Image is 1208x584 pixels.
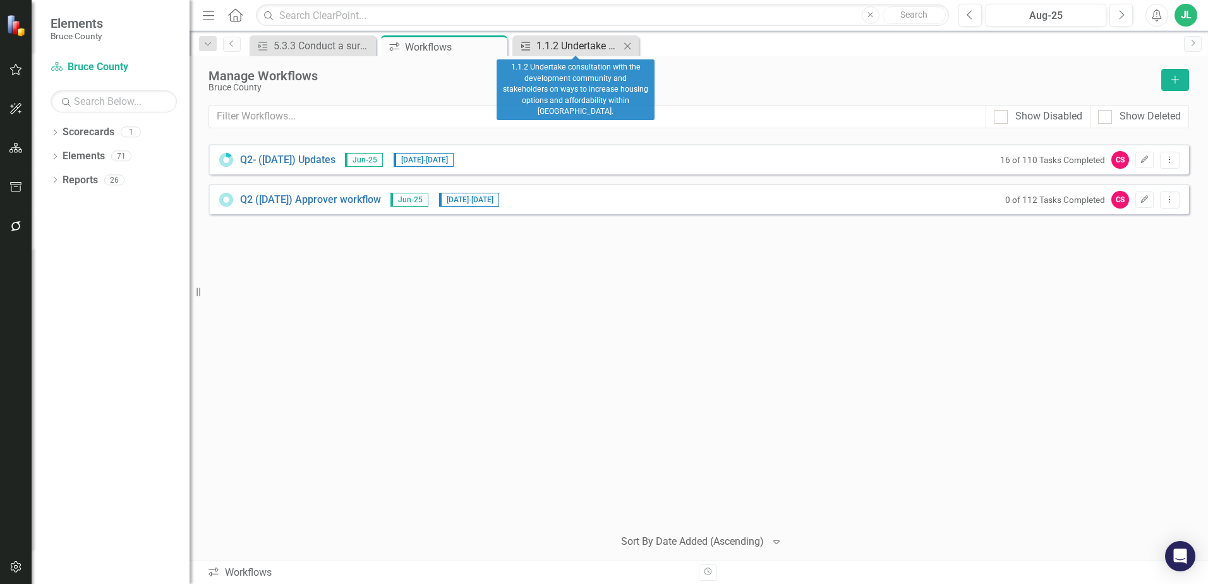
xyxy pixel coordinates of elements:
[208,83,1155,92] div: Bruce County
[256,4,949,27] input: Search ClearPoint...
[240,193,381,207] a: Q2 ([DATE]) Approver workflow
[986,4,1106,27] button: Aug-25
[1175,4,1197,27] button: JL
[536,38,620,54] div: 1.1.2 Undertake consultation with the development community and stakeholders on ways to increase ...
[1111,151,1129,169] div: CS
[111,151,131,162] div: 71
[1120,109,1181,124] div: Show Deleted
[240,153,335,167] a: Q2- ([DATE]) Updates
[1005,195,1105,205] small: 0 of 112 Tasks Completed
[883,6,946,24] button: Search
[900,9,927,20] span: Search
[990,8,1102,23] div: Aug-25
[1015,109,1082,124] div: Show Disabled
[1000,155,1105,165] small: 16 of 110 Tasks Completed
[6,15,28,37] img: ClearPoint Strategy
[345,153,383,167] span: Jun-25
[51,16,103,31] span: Elements
[1165,541,1195,571] div: Open Intercom Messenger
[516,38,620,54] a: 1.1.2 Undertake consultation with the development community and stakeholders on ways to increase ...
[1111,191,1129,209] div: CS
[51,90,177,113] input: Search Below...
[253,38,373,54] a: 5.3.3 Conduct a survey of employees to assess their understanding of and commitment to EDI princi...
[207,566,689,580] div: Workflows
[208,69,1155,83] div: Manage Workflows
[394,153,454,167] span: [DATE] - [DATE]
[51,60,177,75] a: Bruce County
[51,31,103,41] small: Bruce County
[63,173,98,188] a: Reports
[390,193,428,207] span: Jun-25
[274,38,373,54] div: 5.3.3 Conduct a survey of employees to assess their understanding of and commitment to EDI princi...
[104,174,124,185] div: 26
[63,149,105,164] a: Elements
[405,39,504,55] div: Workflows
[439,193,499,207] span: [DATE] - [DATE]
[208,105,986,128] input: Filter Workflows...
[63,125,114,140] a: Scorecards
[497,59,655,120] div: 1.1.2 Undertake consultation with the development community and stakeholders on ways to increase ...
[121,127,141,138] div: 1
